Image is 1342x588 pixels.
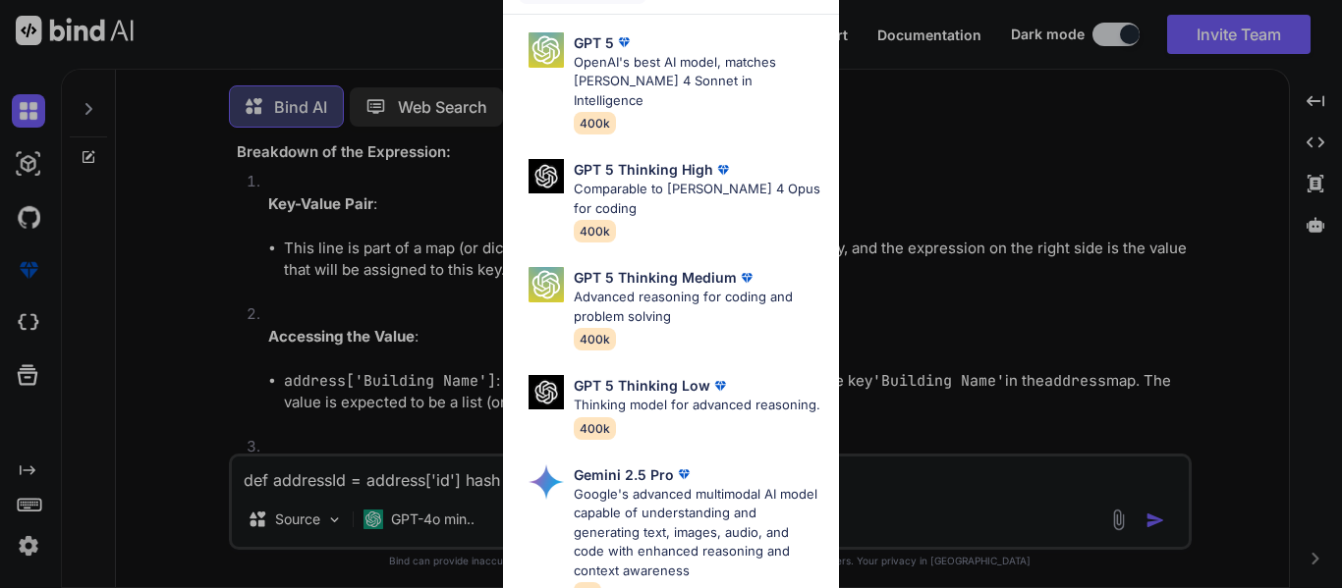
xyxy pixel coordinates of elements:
img: Pick Models [529,159,564,193]
img: premium [713,160,733,180]
p: Advanced reasoning for coding and problem solving [574,288,823,326]
img: premium [737,268,756,288]
span: 400k [574,220,616,242]
p: Comparable to [PERSON_NAME] 4 Opus for coding [574,180,823,218]
img: Pick Models [529,267,564,302]
img: Pick Models [529,375,564,409]
p: Gemini 2.5 Pro [574,464,674,485]
img: premium [674,464,694,484]
p: GPT 5 Thinking High [574,159,713,180]
span: 400k [574,328,616,350]
img: Pick Models [529,464,564,500]
p: GPT 5 [574,32,614,53]
img: Pick Models [529,32,564,68]
p: OpenAI's best AI model, matches [PERSON_NAME] 4 Sonnet in Intelligence [574,53,823,111]
span: 400k [574,112,616,134]
p: Thinking model for advanced reasoning. [574,396,820,415]
p: GPT 5 Thinking Low [574,375,710,396]
span: 400k [574,417,616,440]
img: premium [614,32,634,52]
img: premium [710,376,730,396]
p: Google's advanced multimodal AI model capable of understanding and generating text, images, audio... [574,485,823,581]
p: GPT 5 Thinking Medium [574,267,737,288]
